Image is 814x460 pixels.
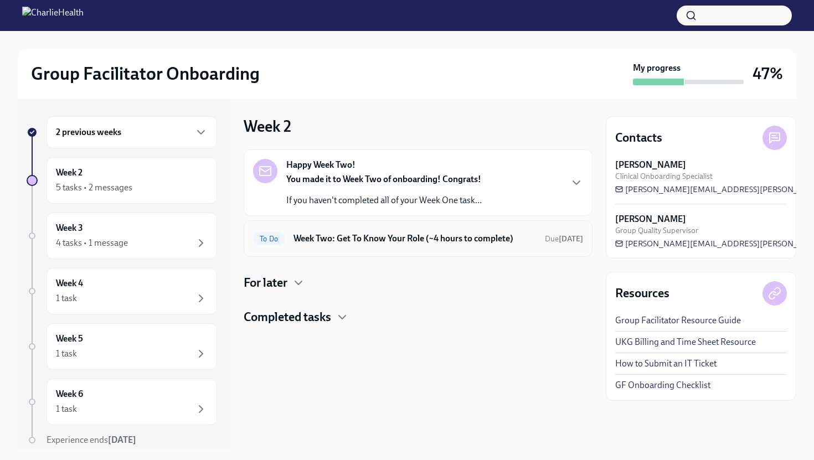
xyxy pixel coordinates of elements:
div: 5 tasks • 2 messages [56,182,132,194]
strong: [DATE] [559,234,583,244]
h3: 47% [753,64,783,84]
span: Group Quality Supervisor [615,225,698,236]
a: How to Submit an IT Ticket [615,358,717,370]
h6: Week Two: Get To Know Your Role (~4 hours to complete) [293,232,536,245]
h4: For later [244,275,287,291]
h4: Completed tasks [244,309,331,325]
h6: 2 previous weeks [56,126,121,138]
div: 2 previous weeks [47,116,217,148]
div: 1 task [56,292,77,304]
a: Group Facilitator Resource Guide [615,314,741,327]
h6: Week 2 [56,167,83,179]
a: GF Onboarding Checklist [615,379,710,391]
div: 1 task [56,348,77,360]
img: CharlieHealth [22,7,84,24]
a: UKG Billing and Time Sheet Resource [615,336,756,348]
strong: [DATE] [108,435,136,445]
span: Experience ends [47,435,136,445]
strong: [PERSON_NAME] [615,213,686,225]
a: Week 41 task [27,268,217,314]
h6: Week 6 [56,388,83,400]
a: Week 25 tasks • 2 messages [27,157,217,204]
p: If you haven't completed all of your Week One task... [286,194,482,206]
strong: You made it to Week Two of onboarding! Congrats! [286,174,481,184]
strong: My progress [633,62,681,74]
span: Clinical Onboarding Specialist [615,171,713,182]
a: Week 51 task [27,323,217,370]
a: Week 61 task [27,379,217,425]
strong: [PERSON_NAME] [615,159,686,171]
strong: Happy Week Two! [286,159,356,171]
span: Due [545,234,583,244]
a: Week 34 tasks • 1 message [27,213,217,259]
a: To DoWeek Two: Get To Know Your Role (~4 hours to complete)Due[DATE] [253,230,583,247]
h2: Group Facilitator Onboarding [31,63,260,85]
div: 4 tasks • 1 message [56,237,128,249]
div: For later [244,275,593,291]
h6: Week 5 [56,333,83,345]
h6: Week 3 [56,222,83,234]
span: To Do [253,235,285,243]
div: Completed tasks [244,309,593,325]
span: September 29th, 2025 09:00 [545,234,583,244]
h4: Contacts [615,130,662,146]
div: 1 task [56,403,77,415]
h4: Resources [615,285,669,302]
h6: Week 4 [56,277,83,290]
h3: Week 2 [244,116,291,136]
